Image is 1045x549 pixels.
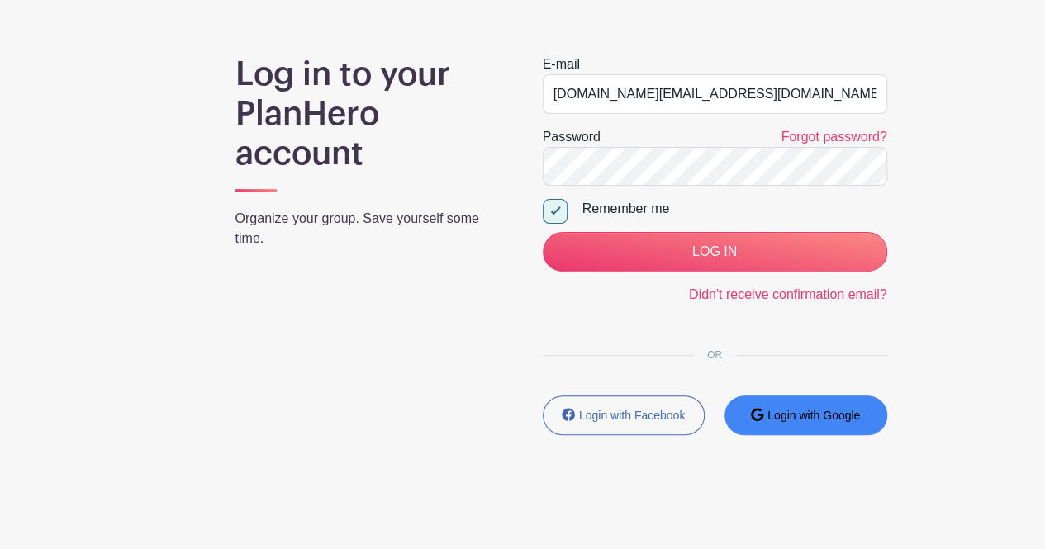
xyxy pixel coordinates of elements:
[543,127,601,147] label: Password
[543,232,887,272] input: LOG IN
[543,54,580,74] label: E-mail
[781,130,886,144] a: Forgot password?
[767,409,860,422] small: Login with Google
[579,409,685,422] small: Login with Facebook
[694,349,735,361] span: OR
[543,395,705,435] button: Login with Facebook
[582,199,887,219] div: Remember me
[724,395,887,435] button: Login with Google
[689,287,887,301] a: Didn't receive confirmation email?
[235,54,503,173] h1: Log in to your PlanHero account
[235,209,503,248] p: Organize your group. Save yourself some time.
[543,74,887,114] input: e.g. julie@eventco.com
